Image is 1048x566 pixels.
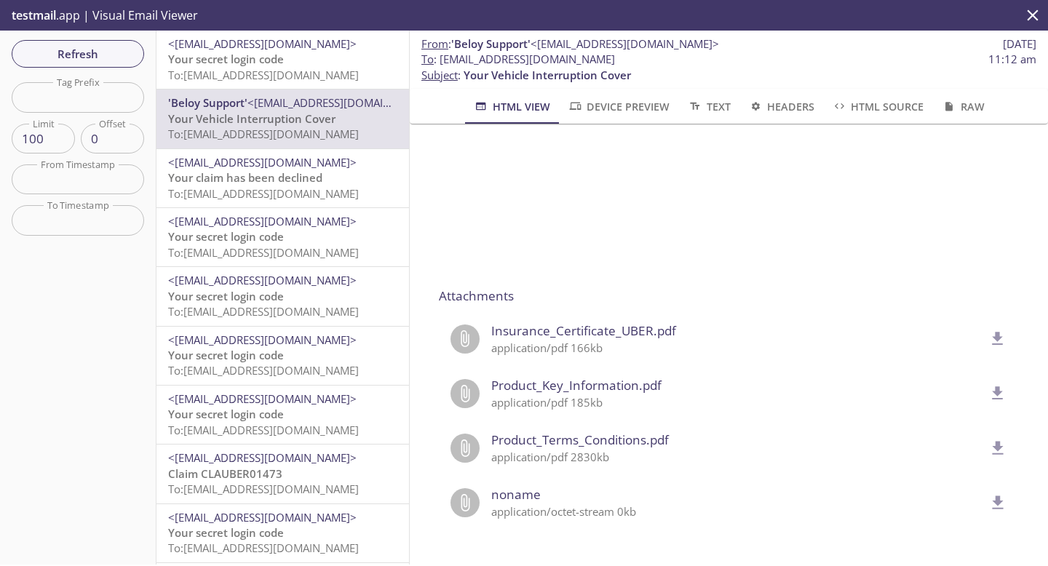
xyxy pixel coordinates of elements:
[491,450,984,465] p: application/pdf 2830kb
[464,68,631,82] span: Your Vehicle Interruption Cover
[168,36,357,51] span: <[EMAIL_ADDRESS][DOMAIN_NAME]>
[748,97,814,116] span: Headers
[980,375,1016,412] button: delete
[491,431,984,450] span: Product_Terms_Conditions.pdf
[156,267,409,325] div: <[EMAIL_ADDRESS][DOMAIN_NAME]>Your secret login codeTo:[EMAIL_ADDRESS][DOMAIN_NAME]
[168,229,284,244] span: Your secret login code
[980,430,1016,466] button: delete
[168,155,357,170] span: <[EMAIL_ADDRESS][DOMAIN_NAME]>
[247,95,436,110] span: <[EMAIL_ADDRESS][DOMAIN_NAME]>
[491,322,984,340] span: Insurance_Certificate_UBER.pdf
[168,510,357,525] span: <[EMAIL_ADDRESS][DOMAIN_NAME]>
[168,525,284,540] span: Your secret login code
[168,273,357,287] span: <[EMAIL_ADDRESS][DOMAIN_NAME]>
[156,31,409,89] div: <[EMAIL_ADDRESS][DOMAIN_NAME]>Your secret login codeTo:[EMAIL_ADDRESS][DOMAIN_NAME]
[168,391,357,406] span: <[EMAIL_ADDRESS][DOMAIN_NAME]>
[168,186,359,201] span: To: [EMAIL_ADDRESS][DOMAIN_NAME]
[168,289,284,303] span: Your secret login code
[439,287,1019,306] p: Attachments
[12,7,56,23] span: testmail
[168,214,357,228] span: <[EMAIL_ADDRESS][DOMAIN_NAME]>
[980,485,1016,521] button: delete
[168,170,322,185] span: Your claim has been declined
[168,304,359,319] span: To: [EMAIL_ADDRESS][DOMAIN_NAME]
[491,485,984,504] span: noname
[156,327,409,385] div: <[EMAIL_ADDRESS][DOMAIN_NAME]>Your secret login codeTo:[EMAIL_ADDRESS][DOMAIN_NAME]
[168,111,336,126] span: Your Vehicle Interruption Cover
[988,52,1036,67] span: 11:12 am
[491,340,984,356] p: application/pdf 166kb
[421,52,1036,83] p: :
[491,504,984,519] p: application/octet-stream 0kb
[1003,36,1036,52] span: [DATE]
[980,321,1016,357] button: delete
[168,363,359,378] span: To: [EMAIL_ADDRESS][DOMAIN_NAME]
[168,450,357,465] span: <[EMAIL_ADDRESS][DOMAIN_NAME]>
[421,36,448,51] span: From
[168,407,284,421] span: Your secret login code
[491,395,984,410] p: application/pdf 185kb
[168,466,282,481] span: Claim CLAUBER01473
[156,445,409,503] div: <[EMAIL_ADDRESS][DOMAIN_NAME]>Claim CLAUBER01473To:[EMAIL_ADDRESS][DOMAIN_NAME]
[980,330,1007,345] a: delete
[168,348,284,362] span: Your secret login code
[941,97,984,116] span: Raw
[421,36,719,52] span: :
[156,149,409,207] div: <[EMAIL_ADDRESS][DOMAIN_NAME]>Your claim has been declinedTo:[EMAIL_ADDRESS][DOMAIN_NAME]
[168,127,359,141] span: To: [EMAIL_ADDRESS][DOMAIN_NAME]
[168,332,357,347] span: <[EMAIL_ADDRESS][DOMAIN_NAME]>
[832,97,924,116] span: HTML Source
[168,52,284,66] span: Your secret login code
[421,52,615,67] span: : [EMAIL_ADDRESS][DOMAIN_NAME]
[156,504,409,562] div: <[EMAIL_ADDRESS][DOMAIN_NAME]>Your secret login codeTo:[EMAIL_ADDRESS][DOMAIN_NAME]
[980,439,1007,454] a: delete
[568,97,670,116] span: Device Preview
[491,376,984,395] span: Product_Key_Information.pdf
[156,386,409,444] div: <[EMAIL_ADDRESS][DOMAIN_NAME]>Your secret login codeTo:[EMAIL_ADDRESS][DOMAIN_NAME]
[980,494,1007,509] a: delete
[168,245,359,260] span: To: [EMAIL_ADDRESS][DOMAIN_NAME]
[421,52,434,66] span: To
[451,36,531,51] span: 'Beloy Support'
[168,68,359,82] span: To: [EMAIL_ADDRESS][DOMAIN_NAME]
[980,385,1007,399] a: delete
[156,89,409,148] div: 'Beloy Support'<[EMAIL_ADDRESS][DOMAIN_NAME]>Your Vehicle Interruption CoverTo:[EMAIL_ADDRESS][DO...
[168,482,359,496] span: To: [EMAIL_ADDRESS][DOMAIN_NAME]
[421,68,458,82] span: Subject
[168,423,359,437] span: To: [EMAIL_ADDRESS][DOMAIN_NAME]
[156,208,409,266] div: <[EMAIL_ADDRESS][DOMAIN_NAME]>Your secret login codeTo:[EMAIL_ADDRESS][DOMAIN_NAME]
[12,40,144,68] button: Refresh
[531,36,719,51] span: <[EMAIL_ADDRESS][DOMAIN_NAME]>
[23,44,132,63] span: Refresh
[687,97,730,116] span: Text
[168,95,247,110] span: 'Beloy Support'
[473,97,549,116] span: HTML View
[168,541,359,555] span: To: [EMAIL_ADDRESS][DOMAIN_NAME]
